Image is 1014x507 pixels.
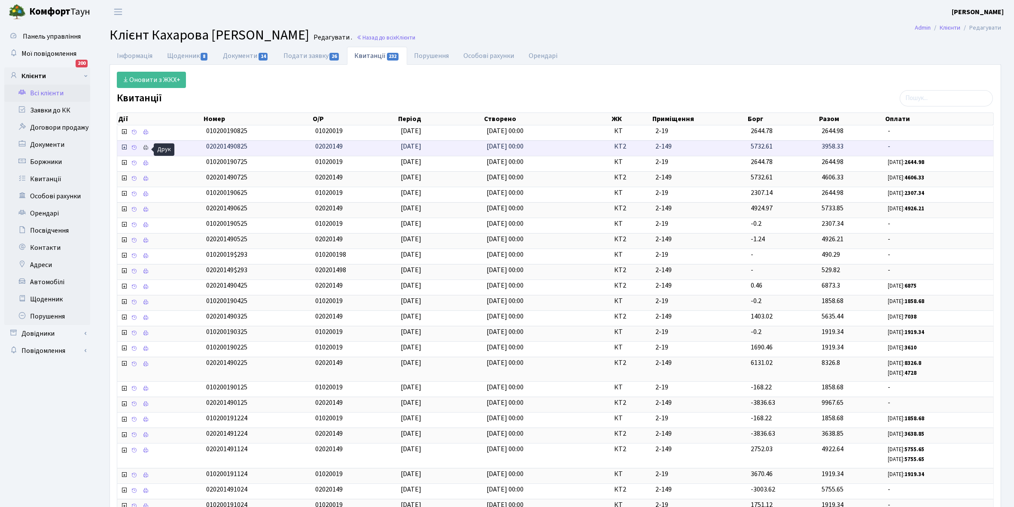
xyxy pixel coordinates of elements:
span: КТ2 [615,265,649,275]
span: 2752.03 [751,444,773,454]
span: 2-19 [655,327,744,337]
a: Щоденник [160,47,216,65]
a: Адреси [4,256,90,273]
span: [DATE] [401,219,421,228]
small: [DATE]: [888,369,917,377]
small: [DATE]: [888,446,925,453]
span: 010200190625 [206,188,247,197]
span: Панель управління [23,32,81,41]
span: 020201490625 [206,203,247,213]
span: 010200190825 [206,126,247,136]
b: 2644.98 [905,158,925,166]
span: КТ [615,219,649,229]
span: 010200190425 [206,296,247,306]
span: [DATE] 00:00 [487,383,524,392]
span: 5733.85 [822,203,843,213]
b: [PERSON_NAME] [952,7,1004,17]
span: 010200190125 [206,383,247,392]
span: 01020019 [315,469,343,479]
th: Разом [818,113,884,125]
span: 2-19 [655,157,744,167]
span: - [888,250,990,260]
span: [DATE] [401,413,421,423]
a: Admin [915,23,931,32]
span: Клієнт Кахарова [PERSON_NAME] [110,25,309,45]
a: Порушення [4,308,90,325]
span: 020201490825 [206,142,247,151]
span: 02020149 [315,142,343,151]
a: Документи [4,136,90,153]
b: 1858.68 [905,415,925,422]
span: 2-149 [655,234,744,244]
span: 2307.34 [822,219,843,228]
span: 02020149 [315,173,343,182]
span: КТ2 [615,429,649,439]
small: [DATE]: [888,430,925,438]
span: 01020019 [315,188,343,197]
span: - [888,398,990,408]
span: 020201490125 [206,398,247,407]
span: [DATE] [401,142,421,151]
span: 1690.46 [751,343,773,352]
span: [DATE] 00:00 [487,485,524,494]
span: 1858.68 [822,296,843,306]
span: -0.2 [751,296,761,306]
th: Дії [117,113,203,125]
span: [DATE] [401,203,421,213]
span: -1.24 [751,234,765,244]
span: - [751,265,753,275]
a: Договори продажу [4,119,90,136]
span: -3003.62 [751,485,775,494]
span: 3638.85 [822,429,843,438]
span: 5635.44 [822,312,843,321]
span: 2-149 [655,203,744,213]
span: КТ [615,343,649,352]
span: -168.22 [751,383,772,392]
span: 2-149 [655,312,744,322]
a: Порушення [407,47,457,65]
a: Клієнти [4,67,90,85]
span: КТ [615,296,649,306]
span: 1919.34 [822,343,843,352]
span: [DATE] 00:00 [487,327,524,337]
span: 2-149 [655,281,744,291]
span: 2-19 [655,469,744,479]
b: 6875 [905,282,917,290]
div: Друк [154,143,174,156]
span: [DATE] 00:00 [487,444,524,454]
a: Оновити з ЖКХ+ [117,72,186,88]
a: Боржники [4,153,90,170]
span: [DATE] [401,173,421,182]
span: 4606.33 [822,173,843,182]
span: 01020019 [315,327,343,337]
input: Пошук... [900,90,993,106]
span: 490.29 [822,250,840,259]
b: 5755.65 [905,455,925,463]
small: [DATE]: [888,328,925,336]
span: [DATE] 00:00 [487,296,524,306]
span: 2-19 [655,188,744,198]
span: [DATE] [401,327,421,337]
span: 2-149 [655,429,744,439]
span: [DATE] 00:00 [487,413,524,423]
a: Панель управління [4,28,90,45]
span: 2307.14 [751,188,773,197]
span: 8 [201,53,207,61]
span: 02020149 [315,444,343,454]
span: [DATE] 00:00 [487,343,524,352]
span: 3958.33 [822,142,843,151]
span: КТ2 [615,203,649,213]
span: 020201491124 [206,444,247,454]
span: КТ [615,383,649,392]
a: Мої повідомлення200 [4,45,90,62]
th: Номер [203,113,312,125]
span: 4926.21 [822,234,843,244]
span: КТ2 [615,485,649,495]
small: [DATE]: [888,455,925,463]
span: [DATE] 00:00 [487,281,524,290]
span: 020201491024 [206,485,247,494]
a: Посвідчення [4,222,90,239]
b: 7038 [905,313,917,321]
span: [DATE] 00:00 [487,126,524,136]
span: 01020019 [315,413,343,423]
